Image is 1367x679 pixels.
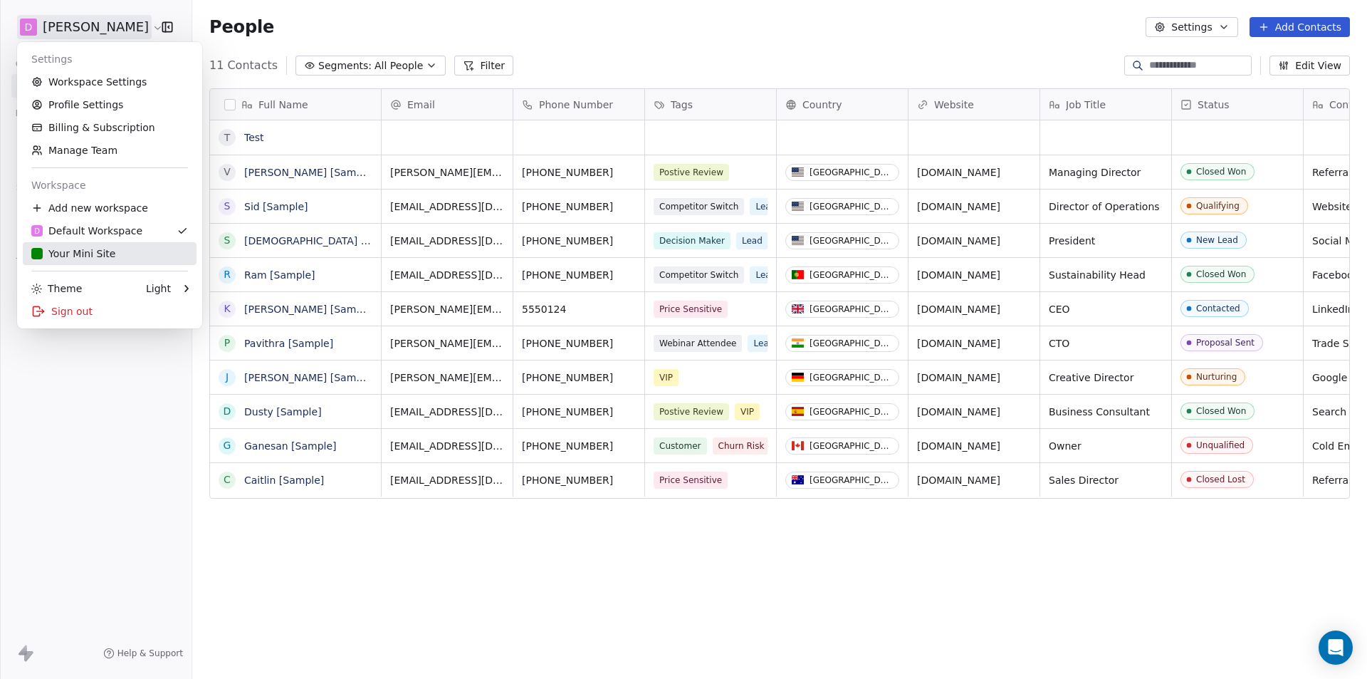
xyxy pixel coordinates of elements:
div: Light [146,281,171,296]
div: Settings [23,48,197,71]
a: Workspace Settings [23,71,197,93]
div: Default Workspace [31,224,142,238]
div: Your Mini Site [31,247,115,261]
div: Sign out [23,300,197,323]
div: Theme [31,281,82,296]
a: Profile Settings [23,93,197,116]
a: Billing & Subscription [23,116,197,139]
div: Add new workspace [23,197,197,219]
div: Workspace [23,174,197,197]
span: D [34,226,40,237]
a: Manage Team [23,139,197,162]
